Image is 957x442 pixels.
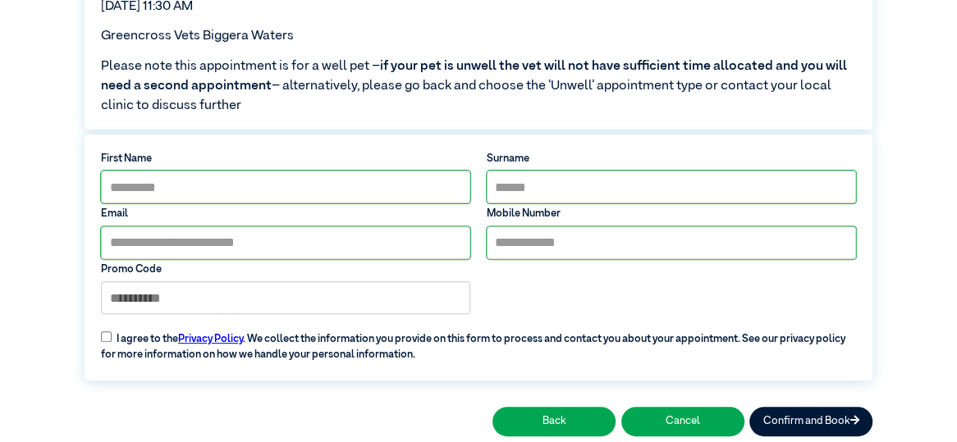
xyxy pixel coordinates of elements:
[101,57,856,116] span: Please note this appointment is for a well pet – – alternatively, please go back and choose the ‘...
[101,60,847,93] span: if your pet is unwell the vet will not have sufficient time allocated and you will need a second ...
[178,334,243,344] a: Privacy Policy
[101,151,470,166] label: First Name
[487,151,856,166] label: Surname
[101,262,470,277] label: Promo Code
[492,407,616,435] button: Back
[621,407,744,435] button: Cancel
[101,30,294,43] span: Greencross Vets Biggera Waters
[101,206,470,221] label: Email
[749,407,872,435] button: Confirm and Book
[487,206,856,221] label: Mobile Number
[101,331,112,342] input: I agree to thePrivacy Policy. We collect the information you provide on this form to process and ...
[93,321,863,362] label: I agree to the . We collect the information you provide on this form to process and contact you a...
